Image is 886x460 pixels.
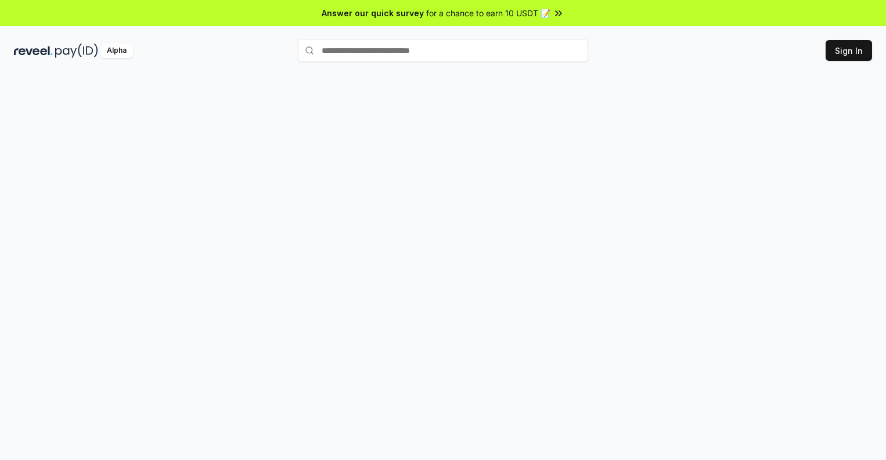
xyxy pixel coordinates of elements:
[14,44,53,58] img: reveel_dark
[322,7,424,19] span: Answer our quick survey
[426,7,550,19] span: for a chance to earn 10 USDT 📝
[826,40,872,61] button: Sign In
[55,44,98,58] img: pay_id
[100,44,133,58] div: Alpha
